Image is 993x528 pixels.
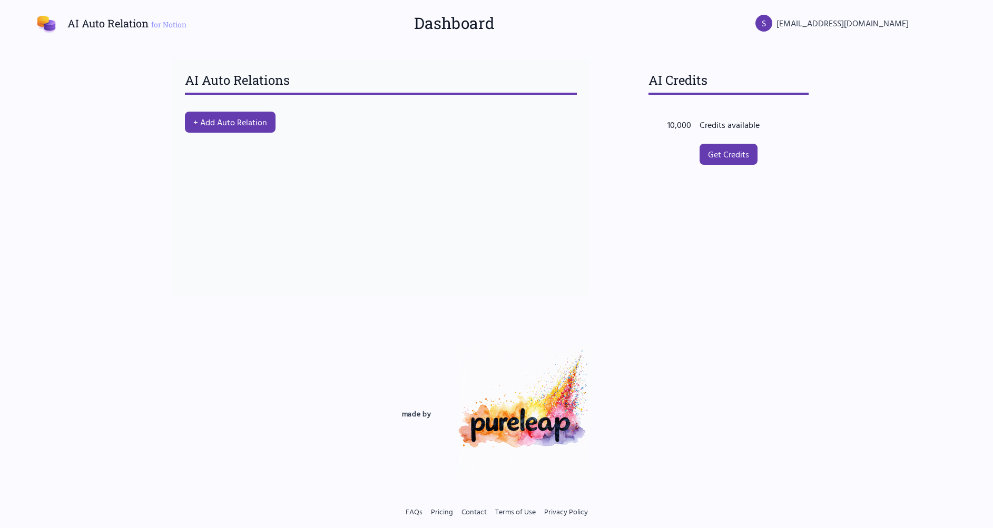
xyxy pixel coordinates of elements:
[67,16,186,31] h1: AI Auto Relation
[431,506,453,517] a: Pricing
[755,15,772,32] div: S
[406,506,422,517] a: FAQs
[34,11,59,36] img: AI Auto Relation Logo
[185,112,276,133] button: + Add Auto Relation
[544,506,588,517] a: Privacy Policy
[185,72,577,95] h3: AI Auto Relations
[648,72,809,95] h3: AI Credits
[495,506,536,517] a: Terms of Use
[151,19,186,29] span: for Notion
[34,11,186,36] a: AI Auto Relation for Notion
[700,118,786,131] div: Credits available
[776,17,909,29] span: [EMAIL_ADDRESS][DOMAIN_NAME]
[414,14,495,33] h2: Dashboard
[461,506,487,517] a: Contact
[456,346,591,481] img: Pureleap Logo
[700,144,758,165] a: Get Credits
[655,118,700,131] div: 10,000
[402,409,431,419] span: made by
